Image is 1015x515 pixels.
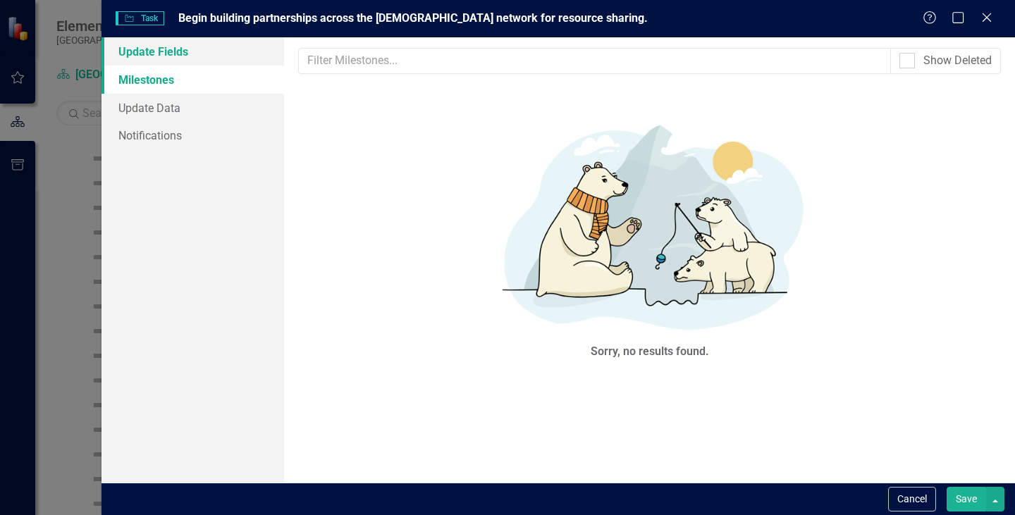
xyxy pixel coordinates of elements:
button: Cancel [888,487,936,511]
img: No results found [438,109,861,340]
span: Task [116,11,164,25]
a: Update Fields [101,37,284,66]
button: Save [947,487,986,511]
div: Sorry, no results found. [591,344,709,360]
a: Milestones [101,66,284,94]
a: Update Data [101,94,284,122]
input: Filter Milestones... [298,48,891,74]
span: Begin building partnerships across the [DEMOGRAPHIC_DATA] network for resource sharing. [178,11,648,25]
a: Notifications [101,121,284,149]
div: Show Deleted [923,53,992,69]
